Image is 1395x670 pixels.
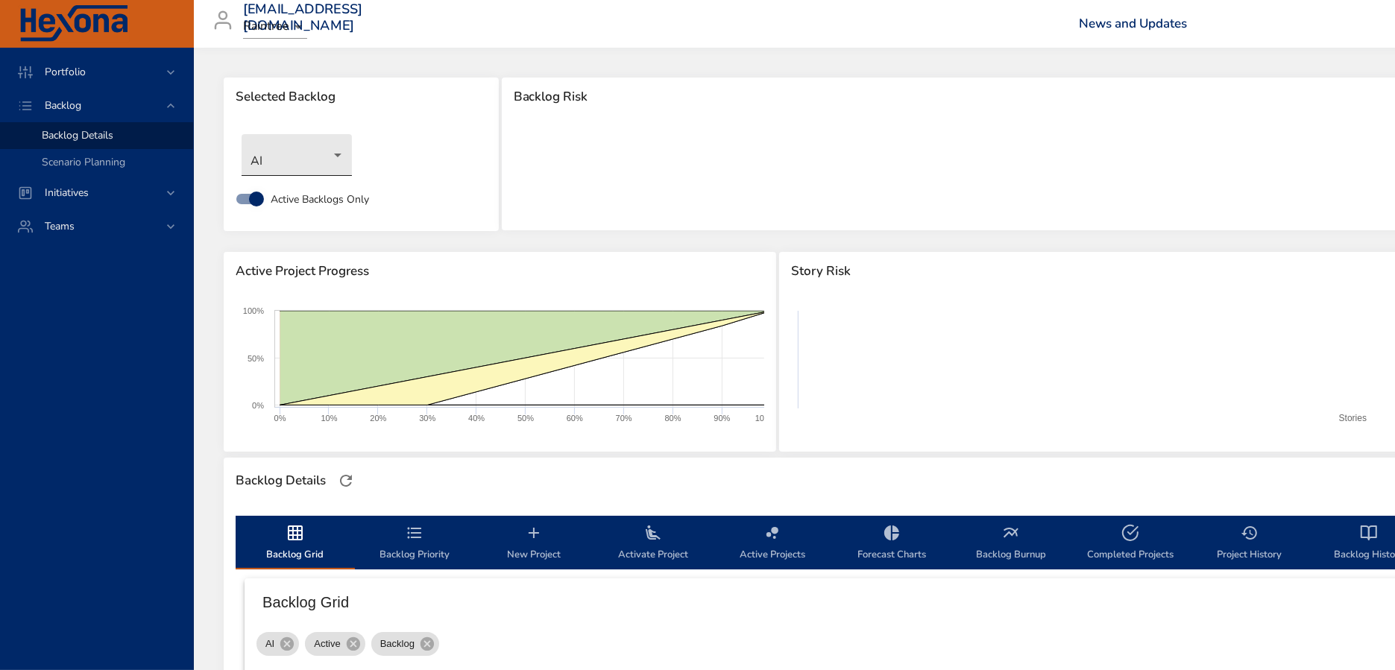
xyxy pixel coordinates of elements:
text: 100% [243,306,264,315]
text: 40% [468,414,485,423]
span: Active Projects [722,524,823,563]
span: Initiatives [33,186,101,200]
text: 80% [665,414,681,423]
div: AI [242,134,352,176]
text: 50% [517,414,534,423]
span: Activate Project [602,524,704,563]
span: Backlog [33,98,93,113]
span: Active Backlogs Only [271,192,369,207]
span: Backlog [371,636,423,651]
h3: [EMAIL_ADDRESS][DOMAIN_NAME] [243,1,363,34]
span: Portfolio [33,65,98,79]
text: 10% [321,414,337,423]
span: Selected Backlog [236,89,487,104]
span: Project History [1199,524,1300,563]
a: News and Updates [1079,15,1187,32]
span: AI [256,636,283,651]
div: Backlog Details [231,469,330,493]
span: Active Project Progress [236,264,764,279]
div: Raintree [243,15,307,39]
text: Stories [1339,413,1367,423]
text: 30% [419,414,435,423]
text: 70% [616,414,632,423]
span: Backlog Burnup [960,524,1062,563]
span: Active [305,636,349,651]
span: Backlog Details [42,128,113,142]
img: Hexona [18,5,130,42]
span: Scenario Planning [42,155,125,169]
text: 90% [714,414,731,423]
text: 50% [248,354,264,363]
text: 60% [567,414,583,423]
text: 20% [370,414,386,423]
div: Active [305,632,365,656]
span: Forecast Charts [841,524,942,563]
span: Backlog Grid [245,524,346,563]
button: Refresh Page [335,470,357,492]
span: Teams [33,219,86,233]
div: AI [256,632,299,656]
text: 100% [755,414,776,423]
span: Completed Projects [1080,524,1181,563]
div: Backlog [371,632,439,656]
span: New Project [483,524,585,563]
span: Backlog Priority [364,524,465,563]
text: 0% [274,414,286,423]
text: 0% [252,401,264,410]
